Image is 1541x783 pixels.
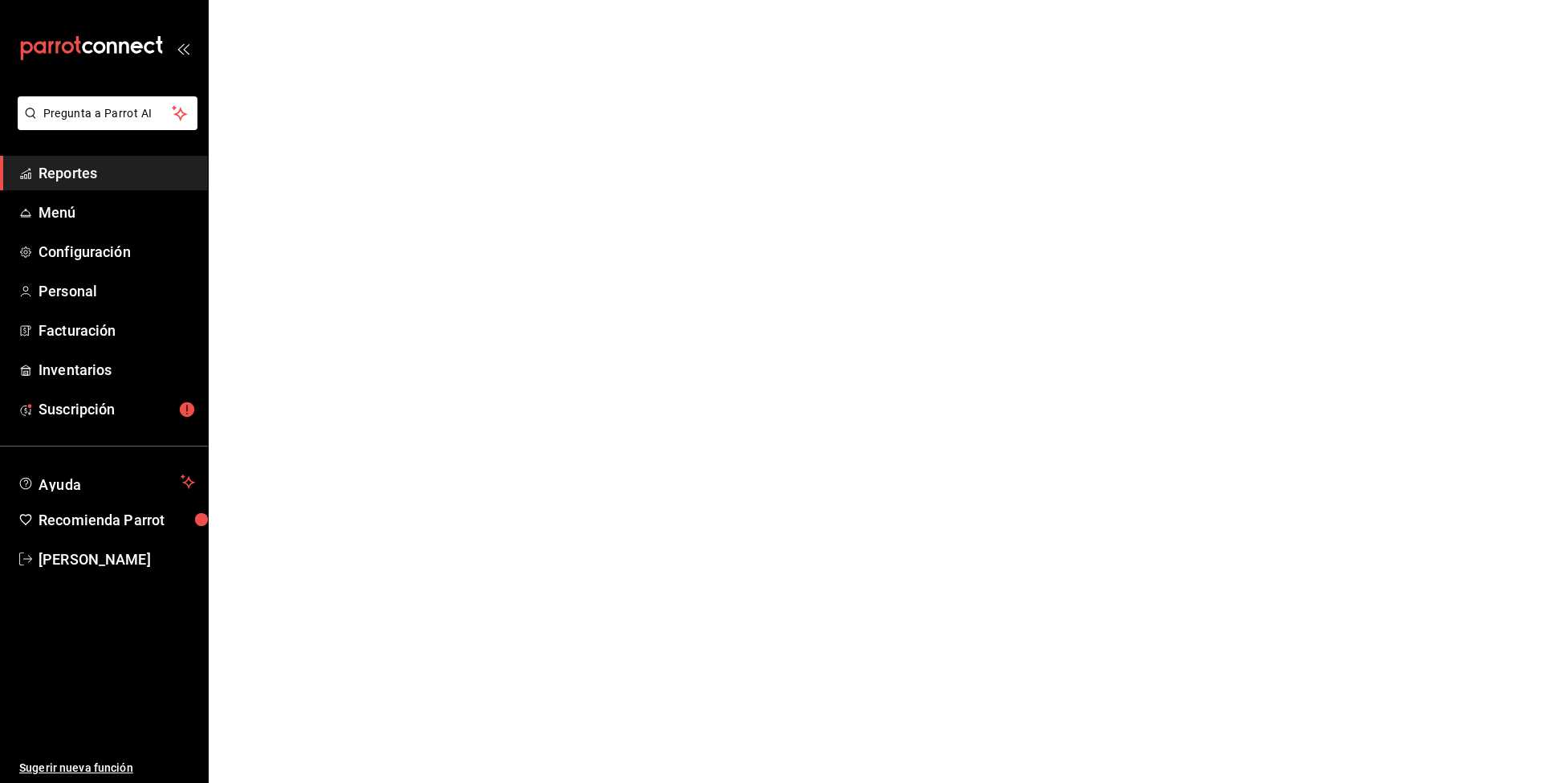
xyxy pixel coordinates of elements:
button: Pregunta a Parrot AI [18,96,197,130]
span: Facturación [39,320,195,341]
span: Ayuda [39,472,174,491]
span: Sugerir nueva función [19,760,195,777]
span: Suscripción [39,398,195,420]
span: Inventarios [39,359,195,381]
span: Pregunta a Parrot AI [43,105,173,122]
span: Reportes [39,162,195,184]
span: Configuración [39,241,195,263]
span: Recomienda Parrot [39,509,195,531]
a: Pregunta a Parrot AI [11,116,197,133]
span: [PERSON_NAME] [39,549,195,570]
button: open_drawer_menu [177,42,189,55]
span: Personal [39,280,195,302]
span: Menú [39,202,195,223]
